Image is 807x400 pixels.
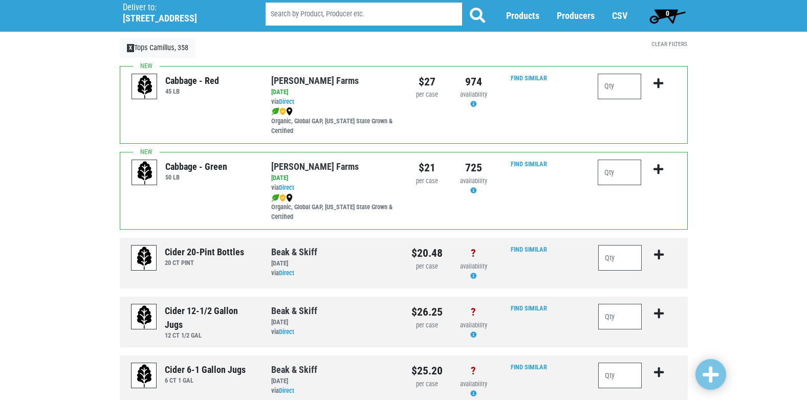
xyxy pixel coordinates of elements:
[165,331,256,339] h6: 12 CT 1/2 GAL
[651,40,687,48] a: Clear Filters
[271,269,396,278] div: via
[411,363,443,379] div: $25.20
[458,74,489,90] div: 974
[511,363,547,371] a: Find Similar
[598,245,642,271] input: Qty
[271,305,317,316] a: Beak & Skiff
[598,74,641,99] input: Qty
[411,321,443,330] div: per case
[165,160,227,173] div: Cabbage - Green
[165,173,227,181] h6: 50 LB
[511,160,547,168] a: Find Similar
[411,262,443,272] div: per case
[460,262,487,270] span: availability
[598,363,642,388] input: Qty
[271,318,396,327] div: [DATE]
[132,304,157,330] img: placeholder-variety-43d6402dacf2d531de610a020419775a.svg
[279,194,286,202] img: safety-e55c860ca8c00a9c171001a62a92dabd.png
[271,173,396,183] div: [DATE]
[598,304,642,329] input: Qty
[132,246,157,271] img: placeholder-variety-43d6402dacf2d531de610a020419775a.svg
[458,304,489,320] div: ?
[271,193,396,222] div: Organic, Global GAP, [US_STATE] State Grown & Certified
[165,259,244,266] h6: 20 CT PINT
[271,97,396,107] div: via
[271,376,396,386] div: [DATE]
[279,387,294,394] a: Direct
[557,11,595,21] a: Producers
[266,3,462,26] input: Search by Product, Producer etc.
[460,177,487,185] span: availability
[271,183,396,193] div: via
[612,11,627,21] a: CSV
[279,328,294,336] a: Direct
[279,184,294,191] a: Direct
[271,75,359,86] a: [PERSON_NAME] Farms
[123,3,239,13] p: Deliver to:
[411,90,443,100] div: per case
[411,245,443,261] div: $20.48
[460,380,487,388] span: availability
[271,161,359,172] a: [PERSON_NAME] Farms
[279,269,294,277] a: Direct
[458,160,489,176] div: 725
[123,13,239,24] h5: [STREET_ADDRESS]
[511,304,547,312] a: Find Similar
[127,44,135,52] span: X
[506,11,539,21] a: Products
[411,380,443,389] div: per case
[271,259,396,269] div: [DATE]
[271,194,279,202] img: leaf-e5c59151409436ccce96b2ca1b28e03c.png
[120,38,196,58] a: XTops Camillus, 358
[271,87,396,97] div: [DATE]
[271,364,317,375] a: Beak & Skiff
[279,98,294,105] a: Direct
[271,107,279,116] img: leaf-e5c59151409436ccce96b2ca1b28e03c.png
[271,247,317,257] a: Beak & Skiff
[666,9,669,17] span: 0
[458,245,489,261] div: ?
[271,107,396,136] div: Organic, Global GAP, [US_STATE] State Grown & Certified
[132,74,158,100] img: placeholder-variety-43d6402dacf2d531de610a020419775a.svg
[645,6,690,26] a: 0
[271,327,396,337] div: via
[411,176,443,186] div: per case
[460,321,487,329] span: availability
[165,87,219,95] h6: 45 LB
[511,74,547,82] a: Find Similar
[165,304,256,331] div: Cider 12-1/2 Gallon Jugs
[411,74,443,90] div: $27
[271,386,396,396] div: via
[458,363,489,379] div: ?
[511,246,547,253] a: Find Similar
[132,160,158,186] img: placeholder-variety-43d6402dacf2d531de610a020419775a.svg
[165,363,246,376] div: Cider 6-1 Gallon Jugs
[132,363,157,389] img: placeholder-variety-43d6402dacf2d531de610a020419775a.svg
[286,107,293,116] img: map_marker-0e94453035b3232a4d21701695807de9.png
[286,194,293,202] img: map_marker-0e94453035b3232a4d21701695807de9.png
[279,107,286,116] img: safety-e55c860ca8c00a9c171001a62a92dabd.png
[598,160,641,185] input: Qty
[165,376,246,384] h6: 6 CT 1 GAL
[411,304,443,320] div: $26.25
[411,160,443,176] div: $21
[165,74,219,87] div: Cabbage - Red
[165,245,244,259] div: Cider 20-Pint Bottles
[460,91,487,98] span: availability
